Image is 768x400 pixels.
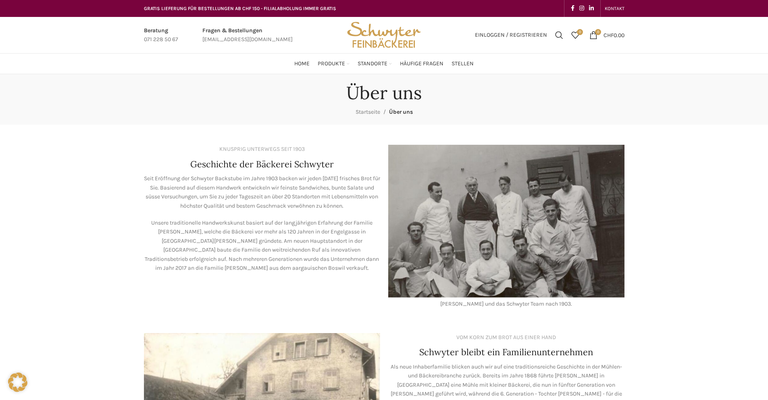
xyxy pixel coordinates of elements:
[400,56,443,72] a: Häufige Fragen
[144,174,380,210] p: Seit Eröffnung der Schwyter Backstube im Jahre 1903 backen wir jeden [DATE] frisches Brot für Sie...
[389,108,413,115] span: Über uns
[585,27,629,43] a: 0 CHF0.00
[344,31,423,38] a: Site logo
[344,17,423,53] img: Bäckerei Schwyter
[140,56,629,72] div: Main navigation
[452,56,474,72] a: Stellen
[605,6,624,11] span: KONTAKT
[567,27,583,43] div: Meine Wunschliste
[452,60,474,68] span: Stellen
[456,333,556,342] div: VOM KORN ZUM BROT AUS EINER HAND
[587,3,596,14] a: Linkedin social link
[144,219,380,273] p: Unsere traditionelle Handwerkskunst basiert auf der langjährigen Erfahrung der Familie [PERSON_NA...
[358,60,387,68] span: Standorte
[419,346,593,358] h4: Schwyter bleibt ein Familienunternehmen
[604,31,624,38] bdi: 0.00
[294,60,310,68] span: Home
[551,27,567,43] a: Suchen
[219,145,305,154] div: KNUSPRIG UNTERWEGS SEIT 1903
[356,108,380,115] a: Startseite
[144,6,336,11] span: GRATIS LIEFERUNG FÜR BESTELLUNGEN AB CHF 150 - FILIALABHOLUNG IMMER GRATIS
[294,56,310,72] a: Home
[568,3,577,14] a: Facebook social link
[190,158,334,171] h4: Geschichte der Bäckerei Schwyter
[346,82,422,104] h1: Über uns
[567,27,583,43] a: 0
[318,56,350,72] a: Produkte
[577,3,587,14] a: Instagram social link
[202,26,293,44] a: Infobox link
[601,0,629,17] div: Secondary navigation
[144,26,178,44] a: Infobox link
[577,29,583,35] span: 0
[318,60,345,68] span: Produkte
[358,56,392,72] a: Standorte
[471,27,551,43] a: Einloggen / Registrieren
[605,0,624,17] a: KONTAKT
[604,31,614,38] span: CHF
[400,60,443,68] span: Häufige Fragen
[475,32,547,38] span: Einloggen / Registrieren
[595,29,601,35] span: 0
[388,300,624,308] div: [PERSON_NAME] und das Schwyter Team nach 1903.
